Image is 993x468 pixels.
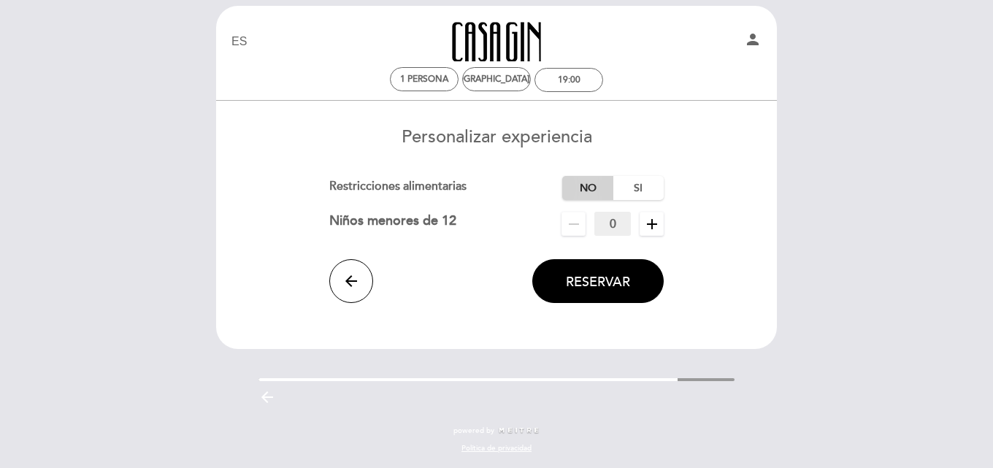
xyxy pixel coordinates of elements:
div: [DEMOGRAPHIC_DATA]. 4, sep. [434,74,559,85]
div: 19:00 [558,74,580,85]
i: remove [565,215,583,233]
button: arrow_back [329,259,373,303]
span: Personalizar experiencia [402,126,592,147]
img: MEITRE [498,427,540,434]
button: Reservar [532,259,664,303]
a: Casa Gin [405,22,588,62]
i: add [643,215,661,233]
i: arrow_back [342,272,360,290]
i: person [744,31,762,48]
div: Restricciones alimentarias [329,176,563,200]
span: Reservar [566,274,630,290]
label: No [562,176,613,200]
span: powered by [453,426,494,436]
a: powered by [453,426,540,436]
button: person [744,31,762,53]
label: Si [613,176,664,200]
div: Niños menores de 12 [329,212,456,236]
i: arrow_backward [258,388,276,406]
a: Política de privacidad [461,443,532,453]
span: 1 persona [400,74,448,85]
